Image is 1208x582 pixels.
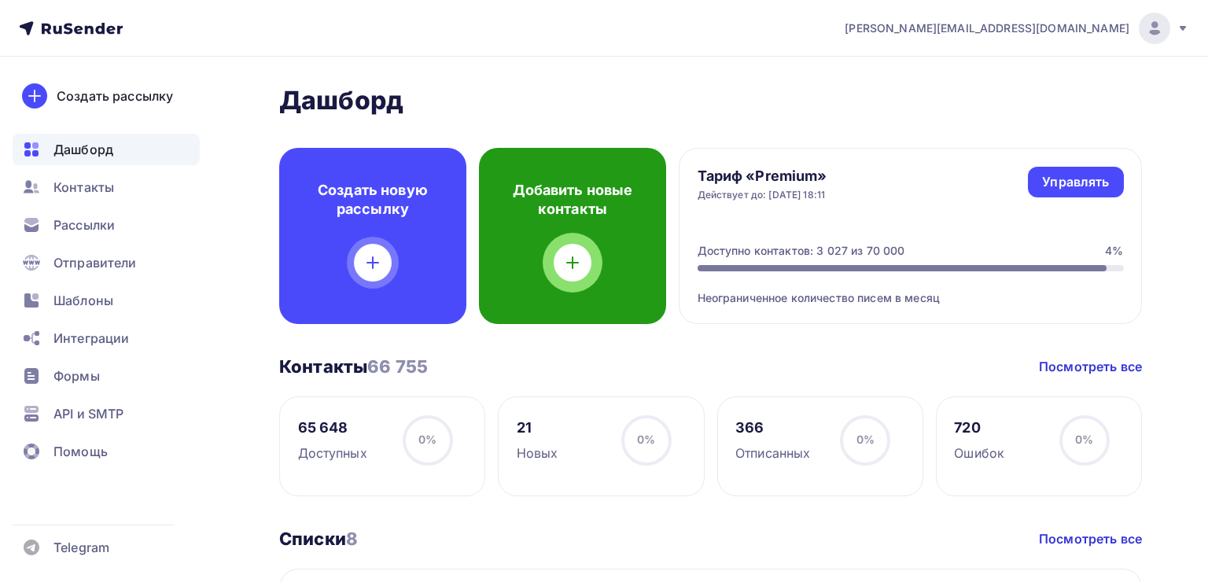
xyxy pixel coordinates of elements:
span: 0% [1075,433,1093,446]
div: Доступно контактов: 3 027 из 70 000 [698,243,905,259]
a: Формы [13,360,200,392]
span: Шаблоны [53,291,113,310]
span: [PERSON_NAME][EMAIL_ADDRESS][DOMAIN_NAME] [845,20,1129,36]
span: Отправители [53,253,137,272]
div: 720 [954,418,1004,437]
div: Отписанных [735,444,810,462]
div: 4% [1105,243,1123,259]
a: Шаблоны [13,285,200,316]
span: Формы [53,367,100,385]
span: Контакты [53,178,114,197]
a: Посмотреть все [1039,529,1142,548]
h4: Добавить новые контакты [504,181,641,219]
span: Интеграции [53,329,129,348]
h4: Создать новую рассылку [304,181,441,219]
a: Рассылки [13,209,200,241]
div: Создать рассылку [57,87,173,105]
h2: Дашборд [279,85,1142,116]
div: Управлять [1042,173,1109,191]
span: Дашборд [53,140,113,159]
div: 366 [735,418,810,437]
span: 0% [637,433,655,446]
span: Помощь [53,442,108,461]
a: Управлять [1028,167,1123,197]
span: 0% [856,433,875,446]
a: [PERSON_NAME][EMAIL_ADDRESS][DOMAIN_NAME] [845,13,1189,44]
span: 0% [418,433,436,446]
div: 65 648 [298,418,367,437]
span: API и SMTP [53,404,123,423]
a: Контакты [13,171,200,203]
h4: Тариф «Premium» [698,167,827,186]
h3: Списки [279,528,358,550]
a: Дашборд [13,134,200,165]
div: Неограниченное количество писем в месяц [698,271,1124,306]
div: Ошибок [954,444,1004,462]
div: Доступных [298,444,367,462]
h3: Контакты [279,355,428,378]
div: Новых [517,444,558,462]
span: Рассылки [53,215,115,234]
div: Действует до: [DATE] 18:11 [698,189,827,201]
a: Посмотреть все [1039,357,1142,376]
a: Отправители [13,247,200,278]
span: 8 [346,529,358,549]
span: Telegram [53,538,109,557]
span: 66 755 [367,356,428,377]
div: 21 [517,418,558,437]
